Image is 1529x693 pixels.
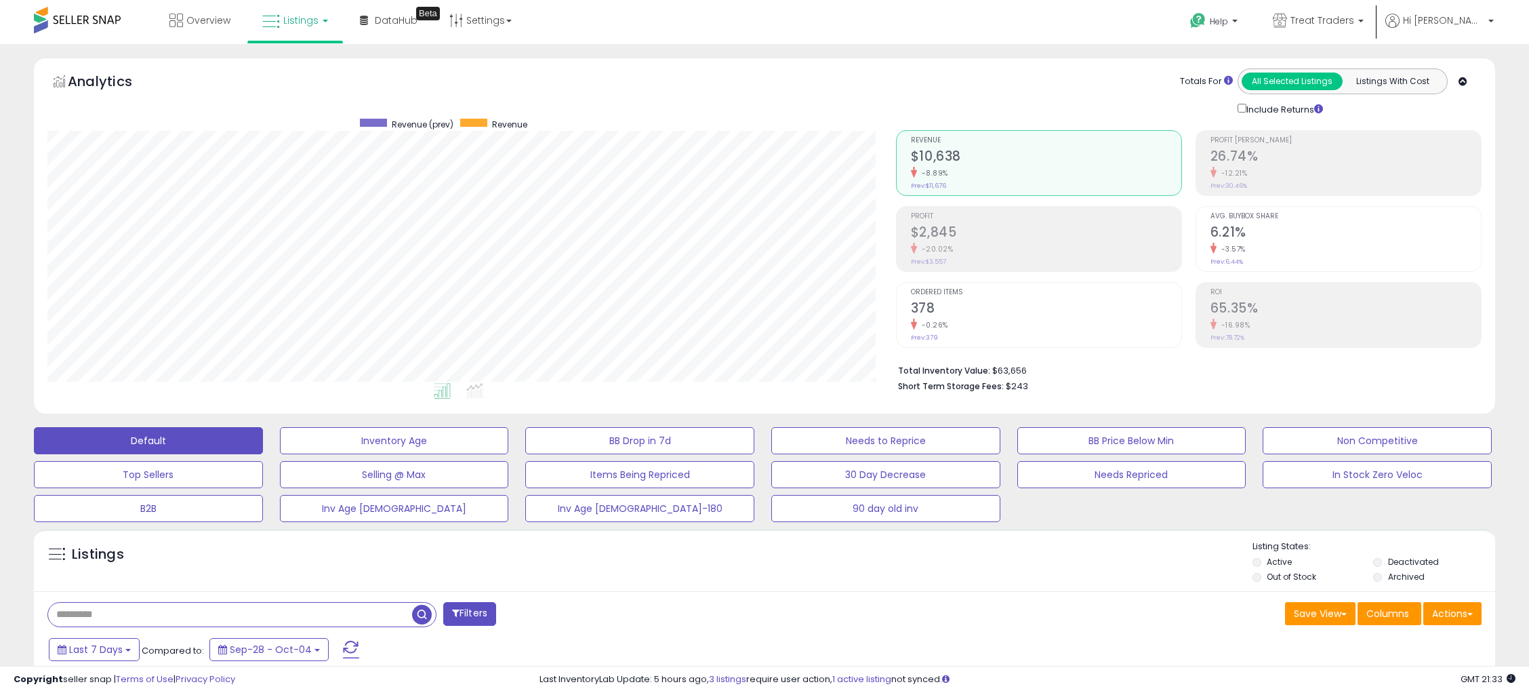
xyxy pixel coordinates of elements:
[911,258,946,266] small: Prev: $3,557
[1285,602,1355,625] button: Save View
[1217,320,1250,330] small: -16.98%
[1210,289,1481,296] span: ROI
[911,224,1181,243] h2: $2,845
[917,168,948,178] small: -8.89%
[34,461,263,488] button: Top Sellers
[1017,427,1246,454] button: BB Price Below Min
[911,289,1181,296] span: Ordered Items
[1267,556,1292,568] label: Active
[1388,571,1425,582] label: Archived
[492,119,527,130] span: Revenue
[14,673,63,686] strong: Copyright
[1210,334,1244,342] small: Prev: 78.72%
[525,495,754,522] button: Inv Age [DEMOGRAPHIC_DATA]-180
[1210,258,1243,266] small: Prev: 6.44%
[230,643,312,656] span: Sep-28 - Oct-04
[280,461,509,488] button: Selling @ Max
[392,119,453,130] span: Revenue (prev)
[142,644,204,657] span: Compared to:
[34,495,263,522] button: B2B
[911,182,946,190] small: Prev: $11,676
[911,213,1181,220] span: Profit
[539,673,1515,686] div: Last InventoryLab Update: 5 hours ago, require user action, not synced.
[911,300,1181,319] h2: 378
[1358,602,1421,625] button: Columns
[1210,300,1481,319] h2: 65.35%
[1385,14,1494,44] a: Hi [PERSON_NAME]
[1342,73,1443,90] button: Listings With Cost
[69,643,123,656] span: Last 7 Days
[1217,168,1248,178] small: -12.21%
[1217,244,1246,254] small: -3.57%
[1210,148,1481,167] h2: 26.74%
[832,673,891,686] a: 1 active listing
[1189,12,1206,29] i: Get Help
[1017,461,1246,488] button: Needs Repriced
[1242,73,1343,90] button: All Selected Listings
[1461,673,1515,686] span: 2025-10-12 21:33 GMT
[416,7,440,20] div: Tooltip anchor
[209,638,329,661] button: Sep-28 - Oct-04
[1403,14,1484,27] span: Hi [PERSON_NAME]
[72,545,124,564] h5: Listings
[443,602,496,626] button: Filters
[375,14,417,27] span: DataHub
[771,427,1000,454] button: Needs to Reprice
[525,427,754,454] button: BB Drop in 7d
[1006,380,1028,393] span: $243
[1210,182,1247,190] small: Prev: 30.46%
[280,495,509,522] button: Inv Age [DEMOGRAPHIC_DATA]
[1210,137,1481,144] span: Profit [PERSON_NAME]
[280,427,509,454] button: Inventory Age
[771,461,1000,488] button: 30 Day Decrease
[911,148,1181,167] h2: $10,638
[1227,101,1339,117] div: Include Returns
[911,334,938,342] small: Prev: 379
[917,320,948,330] small: -0.26%
[1210,213,1481,220] span: Avg. Buybox Share
[1210,224,1481,243] h2: 6.21%
[1263,427,1492,454] button: Non Competitive
[1290,14,1354,27] span: Treat Traders
[898,380,1004,392] b: Short Term Storage Fees:
[771,495,1000,522] button: 90 day old inv
[898,361,1471,378] li: $63,656
[1180,75,1233,88] div: Totals For
[176,673,235,686] a: Privacy Policy
[1388,556,1439,568] label: Deactivated
[911,137,1181,144] span: Revenue
[68,72,159,94] h5: Analytics
[34,427,263,454] button: Default
[1267,571,1316,582] label: Out of Stock
[116,673,174,686] a: Terms of Use
[898,365,990,376] b: Total Inventory Value:
[14,673,235,686] div: seller snap | |
[186,14,230,27] span: Overview
[1366,607,1409,620] span: Columns
[283,14,319,27] span: Listings
[1179,2,1251,44] a: Help
[1423,602,1482,625] button: Actions
[1263,461,1492,488] button: In Stock Zero Veloc
[1210,16,1228,27] span: Help
[1252,540,1496,553] p: Listing States:
[917,244,954,254] small: -20.02%
[49,638,140,661] button: Last 7 Days
[525,461,754,488] button: Items Being Repriced
[709,673,746,686] a: 3 listings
